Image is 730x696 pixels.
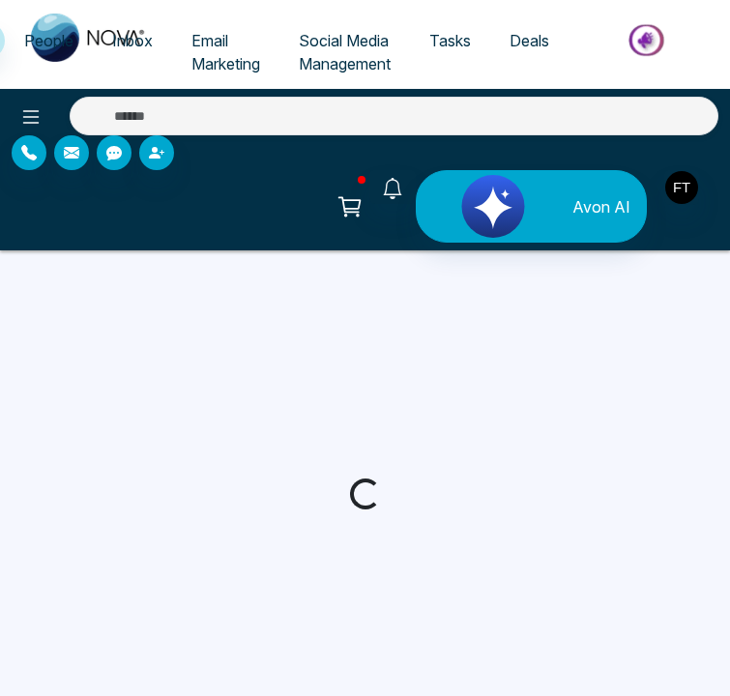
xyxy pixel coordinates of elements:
[5,22,93,59] a: People
[421,175,566,238] img: Lead Flow
[24,31,73,50] span: People
[93,22,172,59] a: Inbox
[191,31,260,73] span: Email Marketing
[665,171,698,204] img: User Avatar
[172,22,279,82] a: Email Marketing
[31,14,147,62] img: Nova CRM Logo
[279,22,410,82] a: Social Media Management
[410,22,490,59] a: Tasks
[490,22,569,59] a: Deals
[299,31,391,73] span: Social Media Management
[572,195,630,218] span: Avon AI
[510,31,549,50] span: Deals
[112,31,153,50] span: Inbox
[416,170,647,243] button: Avon AI
[429,31,471,50] span: Tasks
[578,18,718,62] img: Market-place.gif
